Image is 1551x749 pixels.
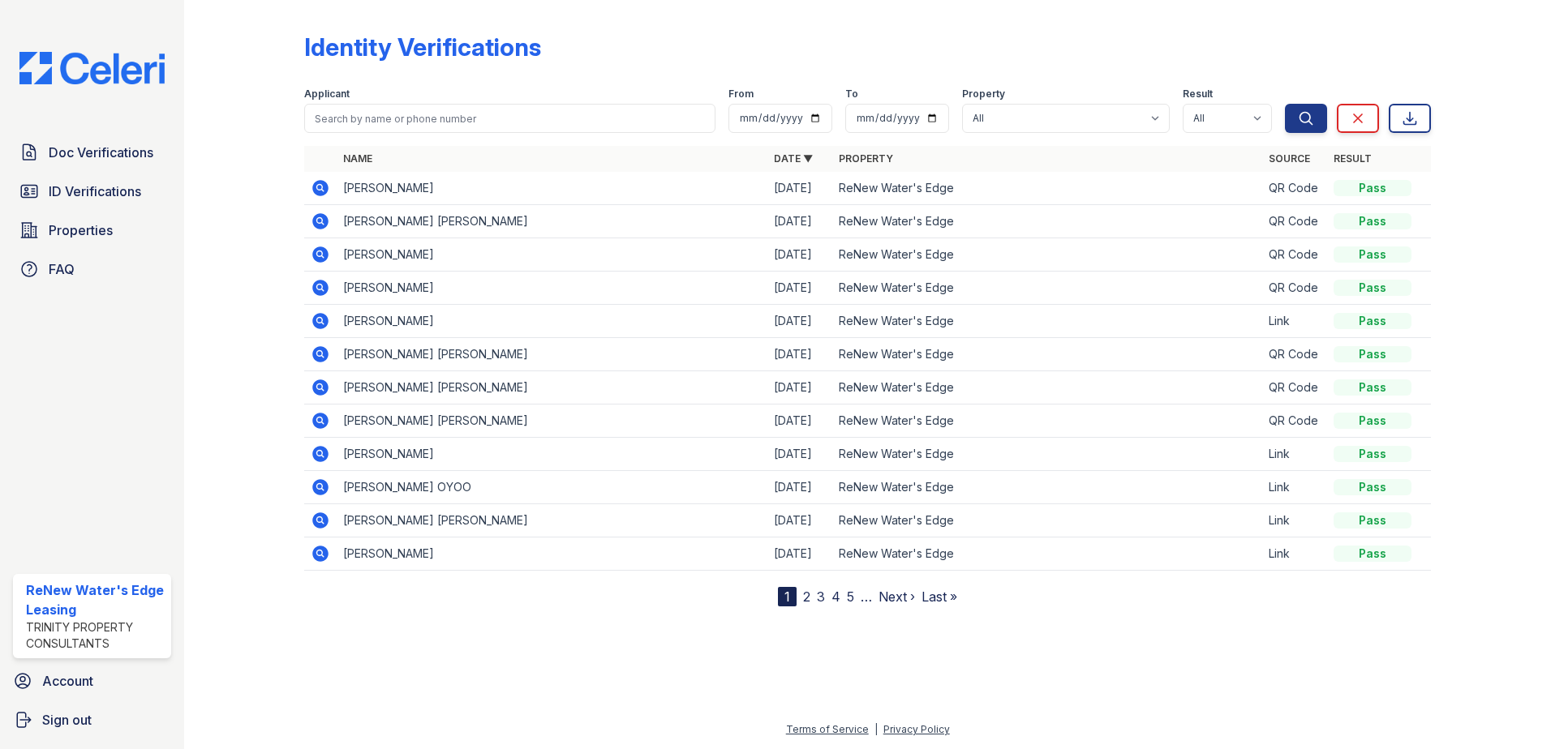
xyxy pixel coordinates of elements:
[1262,537,1327,571] td: Link
[1334,479,1411,495] div: Pass
[1334,546,1411,562] div: Pass
[1334,446,1411,462] div: Pass
[1262,471,1327,504] td: Link
[962,88,1005,101] label: Property
[6,704,178,736] a: Sign out
[874,723,878,735] div: |
[767,172,832,205] td: [DATE]
[832,338,1263,371] td: ReNew Water's Edge
[337,238,767,272] td: [PERSON_NAME]
[767,305,832,338] td: [DATE]
[26,619,165,652] div: Trinity Property Consultants
[337,338,767,371] td: [PERSON_NAME] [PERSON_NAME]
[1334,379,1411,396] div: Pass
[1334,413,1411,429] div: Pass
[1262,404,1327,438] td: QR Code
[767,438,832,471] td: [DATE]
[337,205,767,238] td: [PERSON_NAME] [PERSON_NAME]
[767,338,832,371] td: [DATE]
[304,32,541,62] div: Identity Verifications
[42,671,93,691] span: Account
[832,471,1263,504] td: ReNew Water's Edge
[13,136,171,169] a: Doc Verifications
[6,665,178,697] a: Account
[1262,338,1327,371] td: QR Code
[1334,313,1411,329] div: Pass
[337,272,767,305] td: [PERSON_NAME]
[767,537,832,571] td: [DATE]
[728,88,754,101] label: From
[13,253,171,285] a: FAQ
[767,404,832,438] td: [DATE]
[879,588,915,605] a: Next ›
[832,371,1263,404] td: ReNew Water's Edge
[1334,180,1411,196] div: Pass
[1334,213,1411,229] div: Pass
[1334,152,1372,165] a: Result
[26,580,165,619] div: ReNew Water's Edge Leasing
[343,152,372,165] a: Name
[1262,238,1327,272] td: QR Code
[1262,504,1327,537] td: Link
[774,152,813,165] a: Date ▼
[832,438,1263,471] td: ReNew Water's Edge
[922,588,957,605] a: Last »
[49,143,153,162] span: Doc Verifications
[861,587,872,606] span: …
[778,587,797,606] div: 1
[337,438,767,471] td: [PERSON_NAME]
[1183,88,1213,101] label: Result
[337,504,767,537] td: [PERSON_NAME] [PERSON_NAME]
[845,88,858,101] label: To
[42,710,92,730] span: Sign out
[832,504,1263,537] td: ReNew Water's Edge
[767,504,832,537] td: [DATE]
[767,471,832,504] td: [DATE]
[831,588,840,605] a: 4
[832,404,1263,438] td: ReNew Water's Edge
[1269,152,1310,165] a: Source
[1334,246,1411,263] div: Pass
[6,52,178,84] img: CE_Logo_Blue-a8612792a0a2168367f1c8372b55b34899dd931a85d93a1a3d3e32e68fde9ad4.png
[304,88,350,101] label: Applicant
[803,588,810,605] a: 2
[49,220,113,240] span: Properties
[832,305,1263,338] td: ReNew Water's Edge
[1262,205,1327,238] td: QR Code
[1262,172,1327,205] td: QR Code
[337,404,767,438] td: [PERSON_NAME] [PERSON_NAME]
[1262,438,1327,471] td: Link
[49,182,141,201] span: ID Verifications
[1262,305,1327,338] td: Link
[817,588,825,605] a: 3
[13,214,171,246] a: Properties
[832,272,1263,305] td: ReNew Water's Edge
[337,172,767,205] td: [PERSON_NAME]
[1334,346,1411,362] div: Pass
[49,259,75,279] span: FAQ
[1334,280,1411,296] div: Pass
[839,152,893,165] a: Property
[304,104,715,133] input: Search by name or phone number
[1262,371,1327,404] td: QR Code
[883,723,950,735] a: Privacy Policy
[832,537,1263,571] td: ReNew Water's Edge
[832,172,1263,205] td: ReNew Water's Edge
[832,238,1263,272] td: ReNew Water's Edge
[847,588,854,605] a: 5
[13,175,171,208] a: ID Verifications
[767,371,832,404] td: [DATE]
[337,537,767,571] td: [PERSON_NAME]
[767,205,832,238] td: [DATE]
[1334,512,1411,529] div: Pass
[1262,272,1327,305] td: QR Code
[337,471,767,504] td: [PERSON_NAME] OYOO
[337,371,767,404] td: [PERSON_NAME] [PERSON_NAME]
[337,305,767,338] td: [PERSON_NAME]
[786,723,869,735] a: Terms of Service
[832,205,1263,238] td: ReNew Water's Edge
[767,272,832,305] td: [DATE]
[767,238,832,272] td: [DATE]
